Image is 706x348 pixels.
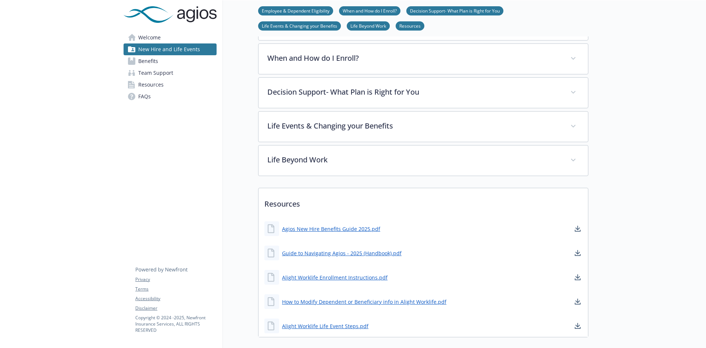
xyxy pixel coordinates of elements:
span: Welcome [138,32,161,43]
a: download document [573,321,582,330]
a: New Hire and Life Events [124,43,217,55]
a: FAQs [124,91,217,102]
a: When and How do I Enroll? [339,7,400,14]
div: When and How do I Enroll? [258,44,588,74]
a: Decision Support- What Plan is Right for You [406,7,503,14]
a: Accessibility [135,295,216,302]
p: Life Beyond Work [267,154,561,165]
a: Agios New Hire Benefits Guide 2025.pdf [282,225,380,233]
p: When and How do I Enroll? [267,53,561,64]
span: Benefits [138,55,158,67]
a: Life Events & Changing your Benefits [258,22,341,29]
div: Decision Support- What Plan is Right for You [258,78,588,108]
a: Life Beyond Work [347,22,390,29]
div: Life Beyond Work [258,145,588,176]
a: Welcome [124,32,217,43]
p: Life Events & Changing your Benefits [267,120,561,131]
a: Guide to Navigating Agios - 2025 (Handbook).pdf [282,249,402,257]
span: New Hire and Life Events [138,43,200,55]
p: Copyright © 2024 - 2025 , Newfront Insurance Services, ALL RIGHTS RESERVED [135,314,216,333]
a: Disclaimer [135,305,216,312]
span: Team Support [138,67,173,79]
a: Resources [124,79,217,91]
span: Resources [138,79,164,91]
a: Alight Worklife Enrollment Instructions.pdf [282,274,388,281]
a: Privacy [135,276,216,283]
a: Team Support [124,67,217,79]
p: Decision Support- What Plan is Right for You [267,87,561,98]
a: How to Modify Dependent or Beneficiary info in Alight Worklife.pdf [282,298,446,306]
a: download document [573,224,582,233]
a: download document [573,273,582,282]
a: download document [573,297,582,306]
a: download document [573,249,582,257]
div: Life Events & Changing your Benefits [258,112,588,142]
a: Employee & Dependent Eligibility [258,7,333,14]
a: Alight Worklife Life Event Steps.pdf [282,322,368,330]
a: Terms [135,286,216,292]
p: Resources [258,188,588,215]
span: FAQs [138,91,151,102]
a: Resources [396,22,424,29]
a: Benefits [124,55,217,67]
